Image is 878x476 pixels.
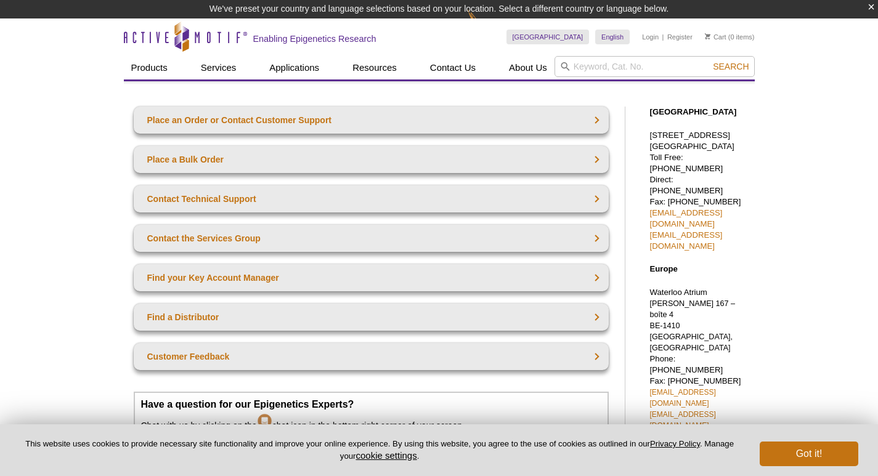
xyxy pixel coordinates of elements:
[650,410,716,430] a: [EMAIL_ADDRESS][DOMAIN_NAME]
[134,304,609,331] a: Find a Distributor
[650,208,723,228] a: [EMAIL_ADDRESS][DOMAIN_NAME]
[650,264,678,273] strong: Europe
[650,130,749,252] p: [STREET_ADDRESS] [GEOGRAPHIC_DATA] Toll Free: [PHONE_NUMBER] Direct: [PHONE_NUMBER] Fax: [PHONE_N...
[345,56,404,79] a: Resources
[141,399,354,409] strong: Have a question for our Epigenetics Experts?
[713,62,749,71] span: Search
[262,56,327,79] a: Applications
[650,230,723,251] a: [EMAIL_ADDRESS][DOMAIN_NAME]
[257,410,272,429] img: Intercom Chat
[760,442,858,466] button: Got it!
[141,399,601,431] p: Chat with us by clicking on the chat icon in the bottom right corner of your screen.
[595,30,630,44] a: English
[705,30,755,44] li: (0 items)
[134,107,609,134] a: Place an Order or Contact Customer Support
[134,343,609,370] a: Customer Feedback
[134,264,609,291] a: Find your Key Account Manager
[667,33,693,41] a: Register
[555,56,755,77] input: Keyword, Cat. No.
[650,107,737,116] strong: [GEOGRAPHIC_DATA]
[642,33,659,41] a: Login
[662,30,664,44] li: |
[650,299,736,352] span: [PERSON_NAME] 167 – boîte 4 BE-1410 [GEOGRAPHIC_DATA], [GEOGRAPHIC_DATA]
[650,287,749,442] p: Waterloo Atrium Phone: [PHONE_NUMBER] Fax: [PHONE_NUMBER]
[468,9,500,38] img: Change Here
[356,450,417,461] button: cookie settings
[20,438,739,462] p: This website uses cookies to provide necessary site functionality and improve your online experie...
[193,56,244,79] a: Services
[650,388,716,408] a: [EMAIL_ADDRESS][DOMAIN_NAME]
[134,225,609,252] a: Contact the Services Group
[134,146,609,173] a: Place a Bulk Order
[134,185,609,212] a: Contact Technical Support
[423,56,483,79] a: Contact Us
[705,33,726,41] a: Cart
[705,33,710,39] img: Your Cart
[650,439,700,448] a: Privacy Policy
[502,56,555,79] a: About Us
[253,33,376,44] h2: Enabling Epigenetics Research
[506,30,590,44] a: [GEOGRAPHIC_DATA]
[709,61,752,72] button: Search
[124,56,175,79] a: Products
